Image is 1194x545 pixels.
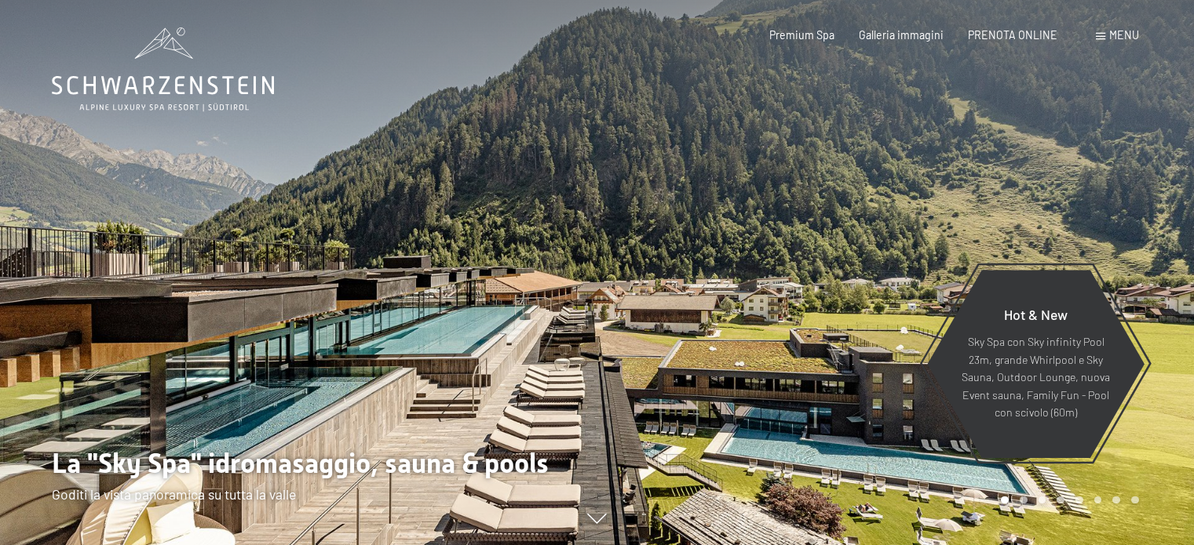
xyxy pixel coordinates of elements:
a: Premium Spa [769,28,834,42]
p: Sky Spa con Sky infinity Pool 23m, grande Whirlpool e Sky Sauna, Outdoor Lounge, nuova Event saun... [961,333,1111,422]
div: Carousel Page 2 [1020,496,1028,504]
a: Hot & New Sky Spa con Sky infinity Pool 23m, grande Whirlpool e Sky Sauna, Outdoor Lounge, nuova ... [926,269,1145,459]
a: Galleria immagini [859,28,944,42]
div: Carousel Page 6 [1094,496,1102,504]
div: Carousel Page 1 (Current Slide) [1001,496,1009,504]
span: Menu [1109,28,1139,42]
div: Carousel Page 4 [1057,496,1064,504]
span: Hot & New [1004,306,1068,323]
a: PRENOTA ONLINE [968,28,1057,42]
div: Carousel Page 7 [1112,496,1120,504]
div: Carousel Page 5 [1075,496,1083,504]
div: Carousel Page 3 [1039,496,1046,504]
div: Carousel Pagination [995,496,1138,504]
div: Carousel Page 8 [1131,496,1139,504]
